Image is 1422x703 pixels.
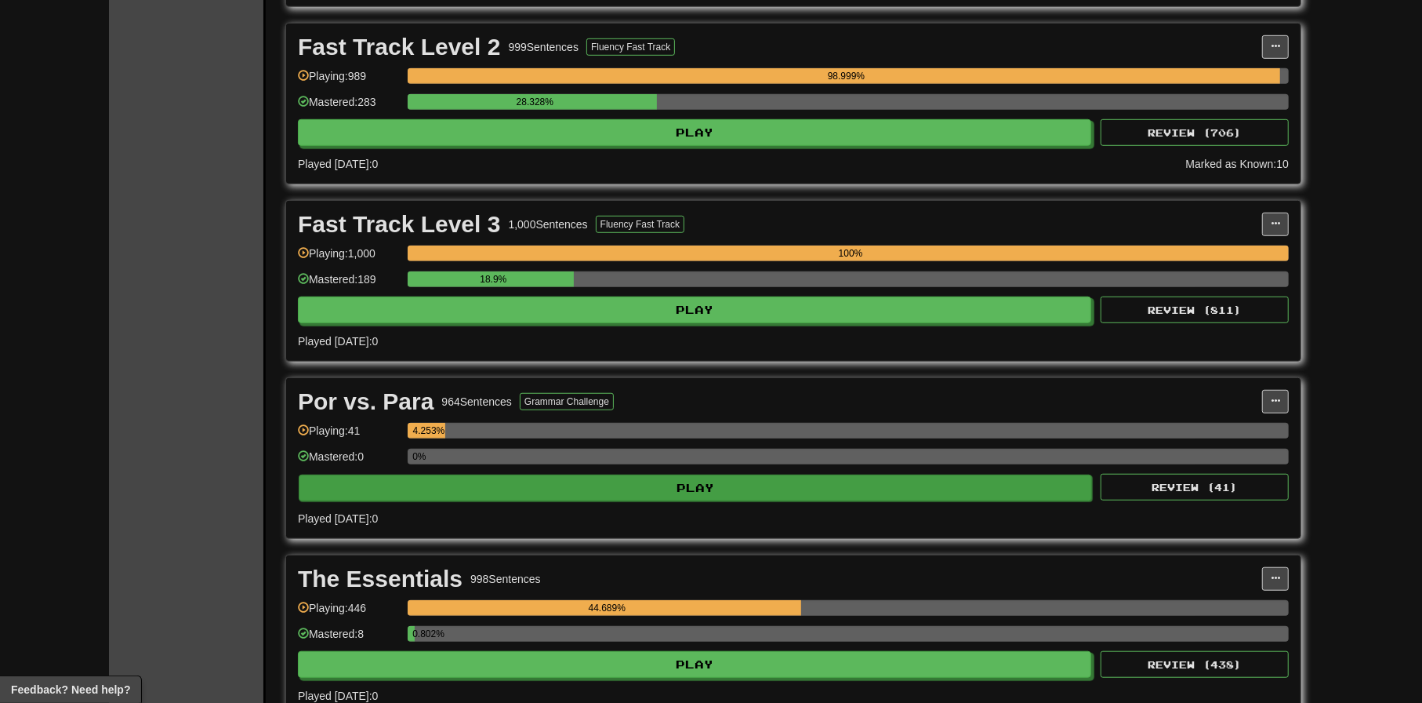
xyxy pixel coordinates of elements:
[298,297,1091,323] button: Play
[298,158,378,170] span: Played [DATE]: 0
[586,38,675,56] button: Fluency Fast Track
[1101,119,1289,146] button: Review (706)
[412,600,801,616] div: 44.689%
[298,449,400,475] div: Mastered: 0
[298,213,501,236] div: Fast Track Level 3
[299,475,1092,501] button: Play
[298,600,400,626] div: Playing: 446
[1101,474,1289,501] button: Review (41)
[1185,156,1289,172] div: Marked as Known: 10
[412,246,1289,261] div: 100%
[520,393,614,410] button: Grammar Challenge
[11,682,130,698] span: Open feedback widget
[298,626,400,652] div: Mastered: 8
[298,335,378,348] span: Played [DATE]: 0
[298,94,400,120] div: Mastered: 283
[298,68,400,94] div: Playing: 989
[509,217,588,232] div: 1,000 Sentences
[441,394,512,410] div: 964 Sentences
[412,423,445,439] div: 4.253%
[1101,297,1289,323] button: Review (811)
[298,651,1091,678] button: Play
[298,119,1091,146] button: Play
[298,690,378,702] span: Played [DATE]: 0
[412,271,574,287] div: 18.9%
[298,271,400,297] div: Mastered: 189
[298,390,433,413] div: Por vs. Para
[298,423,400,449] div: Playing: 41
[470,571,541,587] div: 998 Sentences
[509,39,579,55] div: 999 Sentences
[298,35,501,59] div: Fast Track Level 2
[1101,651,1289,678] button: Review (438)
[596,216,684,233] button: Fluency Fast Track
[412,68,1279,84] div: 98.999%
[412,626,415,642] div: 0.802%
[298,567,463,591] div: The Essentials
[298,512,378,525] span: Played [DATE]: 0
[412,94,657,110] div: 28.328%
[298,246,400,271] div: Playing: 1,000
